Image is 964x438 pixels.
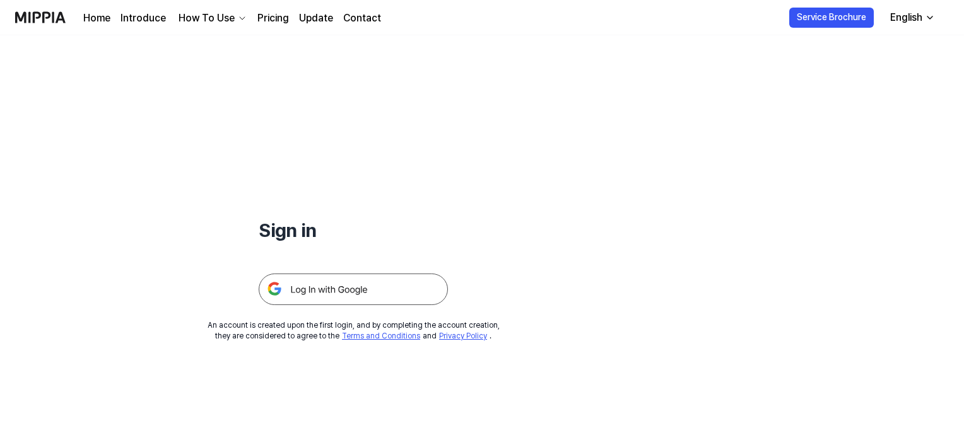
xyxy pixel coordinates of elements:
a: Update [299,11,333,26]
div: How To Use [176,11,237,26]
div: An account is created upon the first login, and by completing the account creation, they are cons... [208,320,500,342]
a: Home [83,11,110,26]
h1: Sign in [259,217,448,243]
a: Privacy Policy [439,331,487,340]
a: Introduce [120,11,166,26]
div: English [888,10,925,25]
button: How To Use [176,11,247,26]
a: Pricing [257,11,289,26]
button: Service Brochure [789,8,874,28]
a: Contact [343,11,381,26]
button: English [880,5,943,30]
img: 구글 로그인 버튼 [259,274,448,305]
a: Terms and Conditions [342,331,420,340]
